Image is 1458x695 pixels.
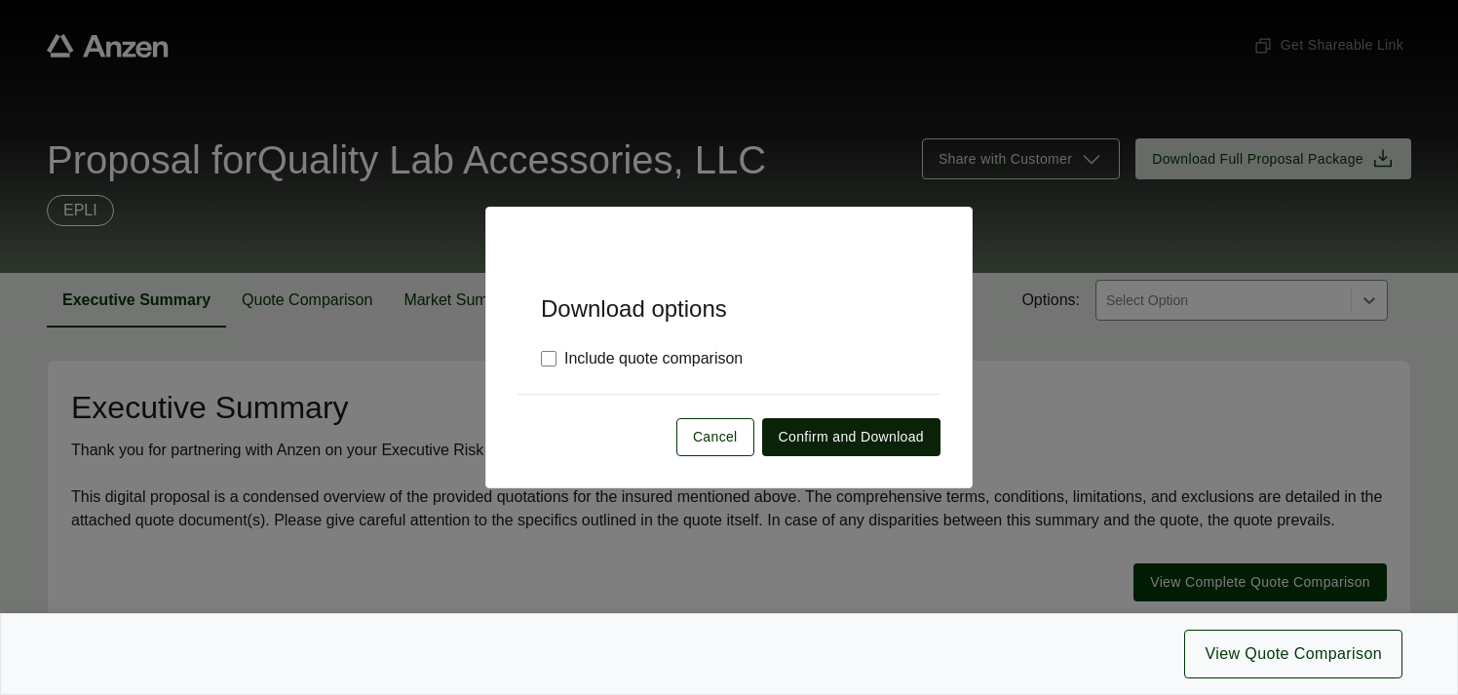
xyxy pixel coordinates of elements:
button: Confirm and Download [762,418,940,456]
span: View Quote Comparison [1205,642,1382,666]
span: Cancel [693,427,738,447]
span: Confirm and Download [779,427,924,447]
label: Include quote comparison [541,347,743,370]
h5: Download options [518,262,940,324]
button: View Quote Comparison [1184,630,1402,678]
button: Cancel [676,418,754,456]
